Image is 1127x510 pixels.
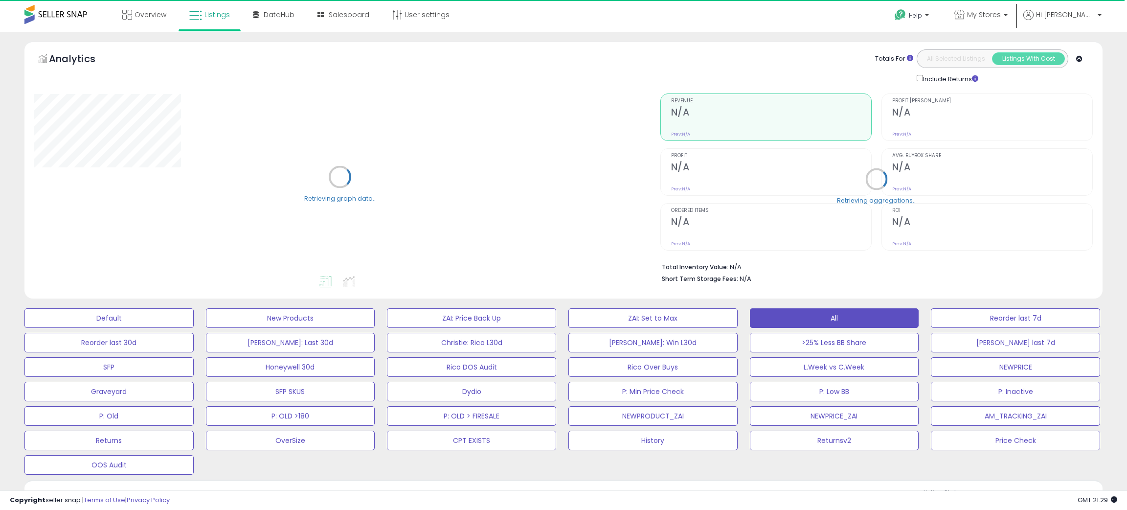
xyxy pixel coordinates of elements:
div: Totals For [875,54,913,64]
button: NEWPRODUCT_ZAI [568,406,738,426]
a: Hi [PERSON_NAME] [1023,10,1102,32]
button: [PERSON_NAME]: Win L30d [568,333,738,352]
button: All [750,308,919,328]
button: Honeywell 30d [206,357,375,377]
button: P: OLD > FIRESALE [387,406,556,426]
button: NEWPRICE_ZAI [750,406,919,426]
button: AM_TRACKING_ZAI [931,406,1100,426]
i: Get Help [894,9,906,21]
button: ZAI: Set to Max [568,308,738,328]
button: P: Min Price Check [568,382,738,401]
div: Include Returns [909,73,990,84]
button: >25% Less BB Share [750,333,919,352]
button: SFP [24,357,194,377]
button: Returnsv2 [750,431,919,450]
span: Listings [204,10,230,20]
button: New Products [206,308,375,328]
a: Help [887,1,939,32]
button: Dydio [387,382,556,401]
button: Default [24,308,194,328]
span: Salesboard [329,10,369,20]
button: Reorder last 7d [931,308,1100,328]
button: L.Week vs C.Week [750,357,919,377]
div: Retrieving aggregations.. [837,196,916,205]
button: NEWPRICE [931,357,1100,377]
button: SFP SKUS [206,382,375,401]
button: P: Old [24,406,194,426]
span: My Stores [967,10,1001,20]
span: Help [909,11,922,20]
button: OverSize [206,431,375,450]
div: seller snap | | [10,496,170,505]
button: Returns [24,431,194,450]
div: Retrieving graph data.. [304,194,376,203]
button: P: Low BB [750,382,919,401]
span: DataHub [264,10,294,20]
button: All Selected Listings [920,52,992,65]
button: [PERSON_NAME] last 7d [931,333,1100,352]
button: [PERSON_NAME]: Last 30d [206,333,375,352]
h5: Analytics [49,52,114,68]
button: History [568,431,738,450]
span: Hi [PERSON_NAME] [1036,10,1095,20]
button: Rico Over Buys [568,357,738,377]
button: Graveyard [24,382,194,401]
button: P: OLD >180 [206,406,375,426]
button: P: Inactive [931,382,1100,401]
button: Reorder last 30d [24,333,194,352]
button: Christie: Rico L30d [387,333,556,352]
button: Rico DOS Audit [387,357,556,377]
button: OOS Audit [24,455,194,475]
button: Price Check [931,431,1100,450]
span: Overview [135,10,166,20]
strong: Copyright [10,495,45,505]
button: Listings With Cost [992,52,1065,65]
button: CPT EXISTS [387,431,556,450]
button: ZAI: Price Back Up [387,308,556,328]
